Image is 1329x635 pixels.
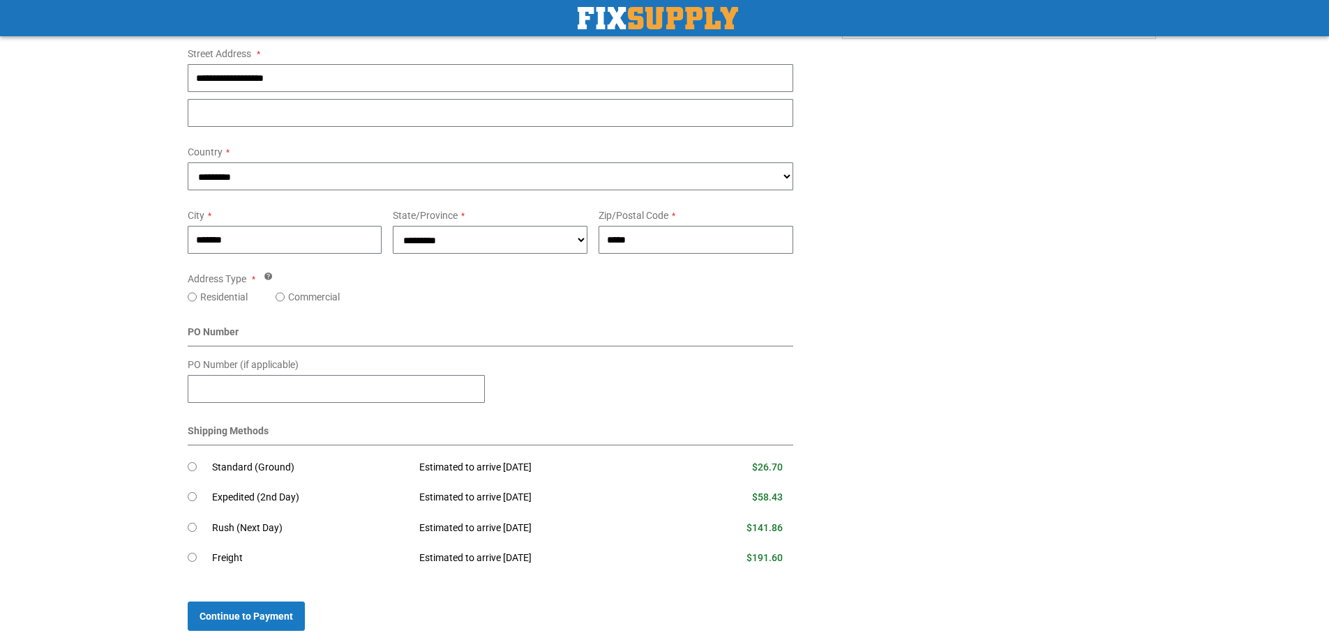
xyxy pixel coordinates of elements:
[188,325,794,346] div: PO Number
[200,290,248,304] label: Residential
[288,290,340,304] label: Commercial
[746,552,783,563] span: $191.60
[578,7,738,29] img: Fix Industrial Supply
[752,461,783,473] span: $26.70
[212,513,410,544] td: Rush (Next Day)
[212,482,410,513] td: Expedited (2nd Day)
[599,210,668,221] span: Zip/Postal Code
[409,543,678,574] td: Estimated to arrive [DATE]
[188,273,246,284] span: Address Type
[393,210,458,221] span: State/Province
[409,482,678,513] td: Estimated to arrive [DATE]
[188,48,251,59] span: Street Address
[188,359,299,370] span: PO Number (if applicable)
[752,491,783,503] span: $58.43
[746,522,783,533] span: $141.86
[578,7,738,29] a: store logo
[212,543,410,574] td: Freight
[200,611,293,622] span: Continue to Payment
[409,452,678,483] td: Estimated to arrive [DATE]
[409,513,678,544] td: Estimated to arrive [DATE]
[188,146,223,158] span: Country
[188,424,794,445] div: Shipping Methods
[212,452,410,483] td: Standard (Ground)
[188,210,204,221] span: City
[188,602,305,631] button: Continue to Payment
